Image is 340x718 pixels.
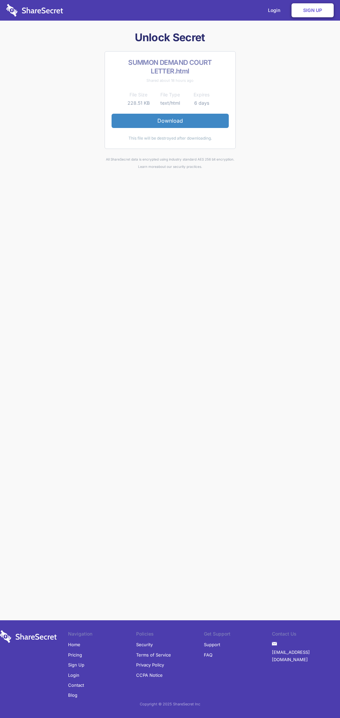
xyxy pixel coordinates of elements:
[204,630,272,640] li: Get Support
[123,99,154,107] td: 228.51 KB
[186,91,217,99] th: Expires
[154,91,186,99] th: File Type
[138,165,157,169] a: Learn more
[186,99,217,107] td: 6 days
[68,650,82,660] a: Pricing
[123,91,154,99] th: File Size
[136,630,204,640] li: Policies
[136,670,163,680] a: CCPA Notice
[68,690,77,700] a: Blog
[136,640,153,650] a: Security
[154,99,186,107] td: text/html
[112,58,229,75] h2: SUMMON DEMAND COURT LETTER.html
[68,660,84,670] a: Sign Up
[112,135,229,142] div: This file will be destroyed after downloading.
[6,4,63,17] img: logo-wordmark-white-trans-d4663122ce5f474addd5e946df7df03e33cb6a1c49d2221995e7729f52c070b2.svg
[68,670,79,680] a: Login
[112,114,229,128] a: Download
[272,647,340,665] a: [EMAIL_ADDRESS][DOMAIN_NAME]
[68,640,80,650] a: Home
[204,640,220,650] a: Support
[272,630,340,640] li: Contact Us
[68,680,84,690] a: Contact
[136,660,164,670] a: Privacy Policy
[68,630,136,640] li: Navigation
[204,650,212,660] a: FAQ
[292,3,334,17] a: Sign Up
[136,650,171,660] a: Terms of Service
[112,77,229,84] div: Shared about 18 hours ago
